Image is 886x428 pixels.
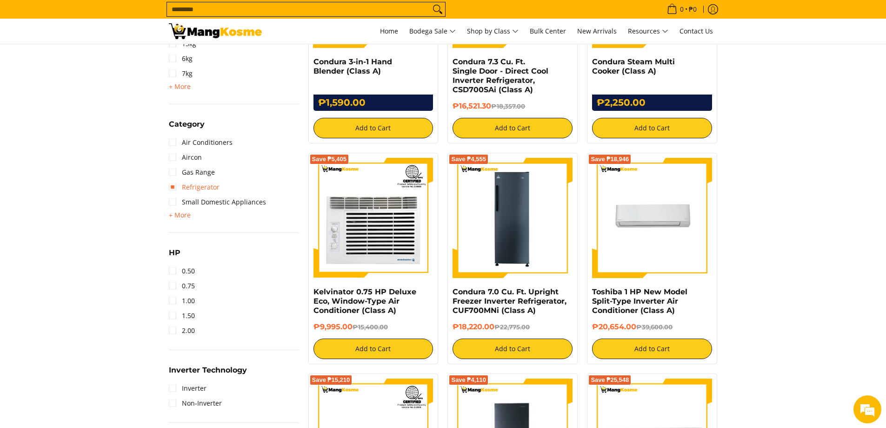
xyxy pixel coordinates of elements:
[169,249,180,257] span: HP
[494,323,530,331] del: ₱22,775.00
[592,322,712,332] h6: ₱20,654.00
[592,57,675,75] a: Condura Steam Multi Cooker (Class A)
[453,158,573,278] img: Condura 7.0 Cu. Ft. Upright Freezer Inverter Refrigerator, CUF700MNi (Class A)
[153,5,175,27] div: Minimize live chat window
[664,4,699,14] span: •
[675,19,718,44] a: Contact Us
[453,118,573,138] button: Add to Cart
[623,19,673,44] a: Resources
[353,323,388,331] del: ₱15,400.00
[591,156,629,162] span: Save ₱18,946
[592,95,712,111] h6: ₱2,250.00
[169,83,191,90] span: + More
[525,19,571,44] a: Bulk Center
[169,165,215,180] a: Gas Range
[169,293,195,308] a: 1.00
[592,339,712,359] button: Add to Cart
[169,66,193,81] a: 7kg
[453,322,573,332] h6: ₱18,220.00
[313,95,433,111] h6: ₱1,590.00
[592,118,712,138] button: Add to Cart
[462,19,523,44] a: Shop by Class
[169,367,247,374] span: Inverter Technology
[169,135,233,150] a: Air Conditioners
[169,323,195,338] a: 2.00
[169,51,193,66] a: 6kg
[430,2,445,16] button: Search
[591,377,629,383] span: Save ₱25,548
[169,264,195,279] a: 0.50
[48,52,156,64] div: Chat with us now
[453,57,548,94] a: Condura 7.3 Cu. Ft. Single Door - Direct Cool Inverter Refrigerator, CSD700SAi (Class A)
[375,19,403,44] a: Home
[169,23,262,39] img: Class A | Mang Kosme
[271,19,718,44] nav: Main Menu
[679,27,713,35] span: Contact Us
[169,367,247,381] summary: Open
[451,156,486,162] span: Save ₱4,555
[169,121,205,128] span: Category
[169,195,266,210] a: Small Domestic Appliances
[169,211,191,219] span: + More
[169,81,191,92] summary: Open
[169,279,195,293] a: 0.75
[169,308,195,323] a: 1.50
[169,121,205,135] summary: Open
[451,377,486,383] span: Save ₱4,110
[409,26,456,37] span: Bodega Sale
[169,150,202,165] a: Aircon
[453,102,573,111] h6: ₱16,521.30
[313,118,433,138] button: Add to Cart
[380,27,398,35] span: Home
[54,117,128,211] span: We're online!
[312,156,347,162] span: Save ₱5,405
[491,102,525,110] del: ₱18,357.00
[592,158,712,278] img: Toshiba 1 HP New Model Split-Type Inverter Air Conditioner (Class A)
[405,19,460,44] a: Bodega Sale
[169,180,220,195] a: Refrigerator
[628,26,668,37] span: Resources
[573,19,621,44] a: New Arrivals
[530,27,566,35] span: Bulk Center
[636,323,673,331] del: ₱39,600.00
[592,287,687,315] a: Toshiba 1 HP New Model Split-Type Inverter Air Conditioner (Class A)
[313,322,433,332] h6: ₱9,995.00
[453,339,573,359] button: Add to Cart
[169,381,207,396] a: Inverter
[679,6,685,13] span: 0
[5,254,177,287] textarea: Type your message and hit 'Enter'
[687,6,698,13] span: ₱0
[313,339,433,359] button: Add to Cart
[169,249,180,264] summary: Open
[313,158,433,278] img: Kelvinator 0.75 HP Deluxe Eco, Window-Type Air Conditioner (Class A)
[169,396,222,411] a: Non-Inverter
[453,287,566,315] a: Condura 7.0 Cu. Ft. Upright Freezer Inverter Refrigerator, CUF700MNi (Class A)
[169,210,191,221] summary: Open
[577,27,617,35] span: New Arrivals
[313,57,392,75] a: Condura 3-in-1 Hand Blender (Class A)
[313,287,416,315] a: Kelvinator 0.75 HP Deluxe Eco, Window-Type Air Conditioner (Class A)
[467,26,519,37] span: Shop by Class
[312,377,350,383] span: Save ₱15,210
